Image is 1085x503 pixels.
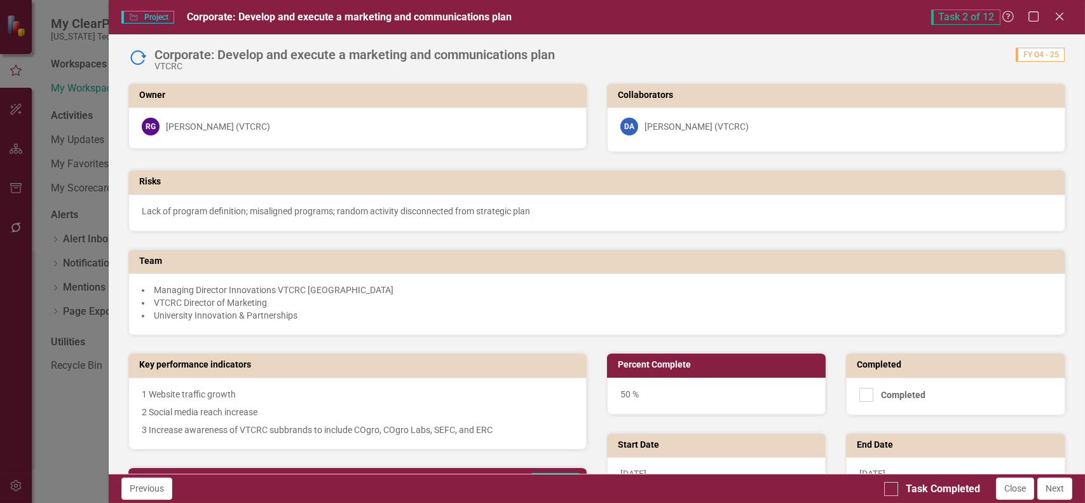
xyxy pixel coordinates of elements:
[139,177,1059,186] h3: Risks
[618,360,820,369] h3: Percent Complete
[620,469,646,479] span: [DATE]
[1037,478,1072,500] button: Next
[931,10,1000,25] span: Task 2 of 12
[142,421,573,436] p: 3 Increase awareness of VTCRC subbrands to include COgro, COgro Labs, SEFC, and ERC
[607,378,826,415] div: 50 %
[166,120,270,133] div: [PERSON_NAME] (VTCRC)
[618,440,820,450] h3: Start Date
[128,48,148,69] img: In Progress
[154,62,555,71] div: VTCRC
[645,120,749,133] div: [PERSON_NAME] (VTCRC)
[139,90,580,100] h3: Owner
[532,473,579,487] span: [DATE]-25
[154,310,297,320] span: University Innovation & Partnerships
[1016,48,1065,62] span: FY Q4 - 25
[996,478,1034,500] button: Close
[142,206,530,216] span: Lack of program definition; misaligned programs; random activity disconnected from strategic plan
[857,440,1059,450] h3: End Date
[154,48,555,62] div: Corporate: Develop and execute a marketing and communications plan
[142,118,160,135] div: RG
[139,360,580,369] h3: Key performance indicators
[857,360,1059,369] h3: Completed
[859,469,885,479] span: [DATE]
[154,298,267,308] span: VTCRC Director of Marketing
[187,11,512,23] span: Corporate: Develop and execute a marketing and communications plan
[142,388,573,403] p: 1 Website traffic growth
[620,118,638,135] div: DA
[154,285,393,295] span: Managing Director Innovations VTCRC [GEOGRAPHIC_DATA]
[142,403,573,421] p: 2 Social media reach increase
[618,90,1059,100] h3: Collaborators
[121,478,172,500] button: Previous
[121,11,174,24] span: Project
[906,482,980,497] div: Task Completed
[139,256,1059,266] h3: Team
